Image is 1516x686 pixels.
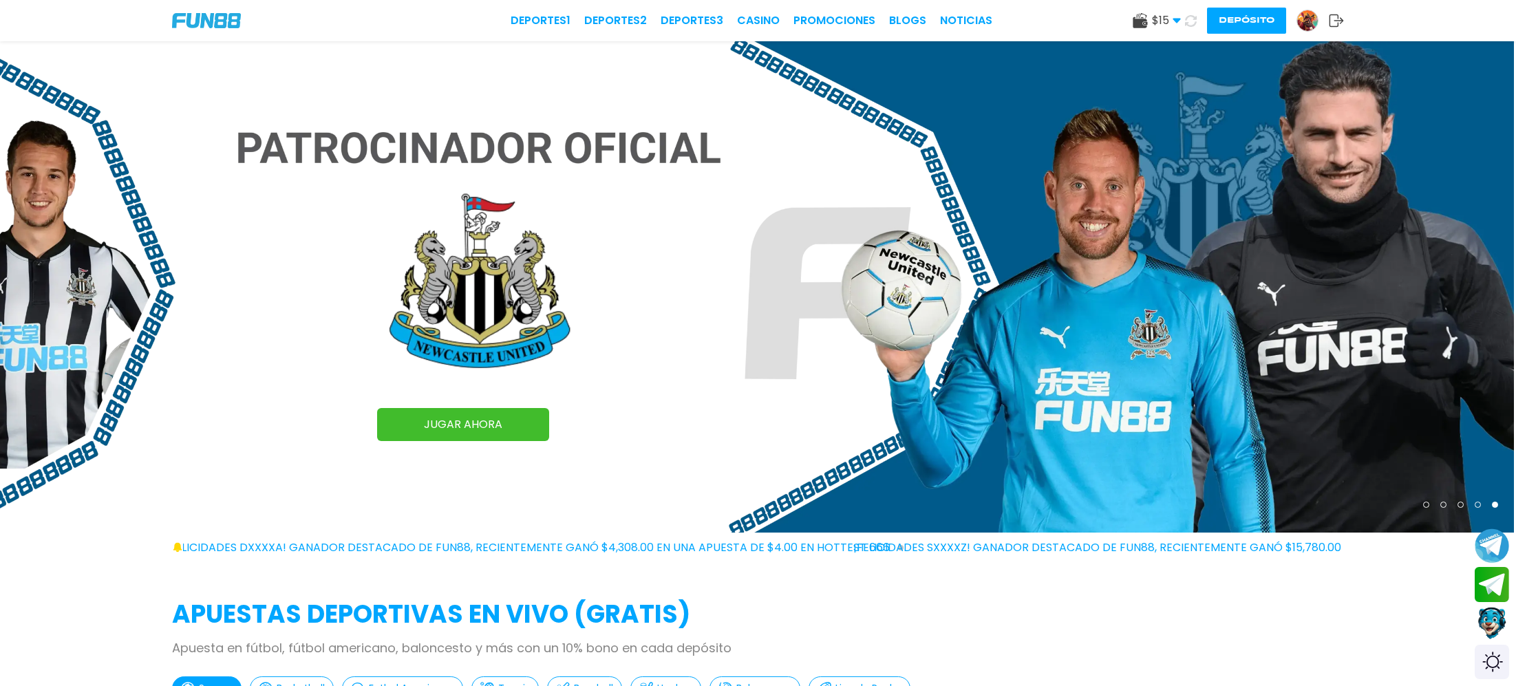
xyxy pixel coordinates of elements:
a: NOTICIAS [940,12,992,29]
p: Apuesta en fútbol, fútbol americano, baloncesto y más con un 10% bono en cada depósito [172,639,1344,657]
button: Join telegram channel [1475,528,1509,564]
a: Deportes1 [511,12,570,29]
a: Deportes2 [584,12,647,29]
h2: APUESTAS DEPORTIVAS EN VIVO (gratis) [172,596,1344,633]
a: Avatar [1296,10,1329,32]
a: Deportes3 [661,12,723,29]
button: Join telegram [1475,567,1509,603]
button: Contact customer service [1475,605,1509,641]
a: Promociones [793,12,875,29]
div: Switch theme [1475,645,1509,679]
button: Depósito [1207,8,1286,34]
img: Avatar [1297,10,1318,31]
span: $ 15 [1152,12,1181,29]
a: CASINO [737,12,780,29]
a: BLOGS [889,12,926,29]
img: Company Logo [172,13,241,28]
span: ¡FELICIDADES dxxxxa! GANADOR DESTACADO DE FUN88, RECIENTEMENTE GANÓ $4,308.00 EN UNA APUESTA DE $... [166,539,904,556]
a: JUGAR AHORA [377,408,549,441]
